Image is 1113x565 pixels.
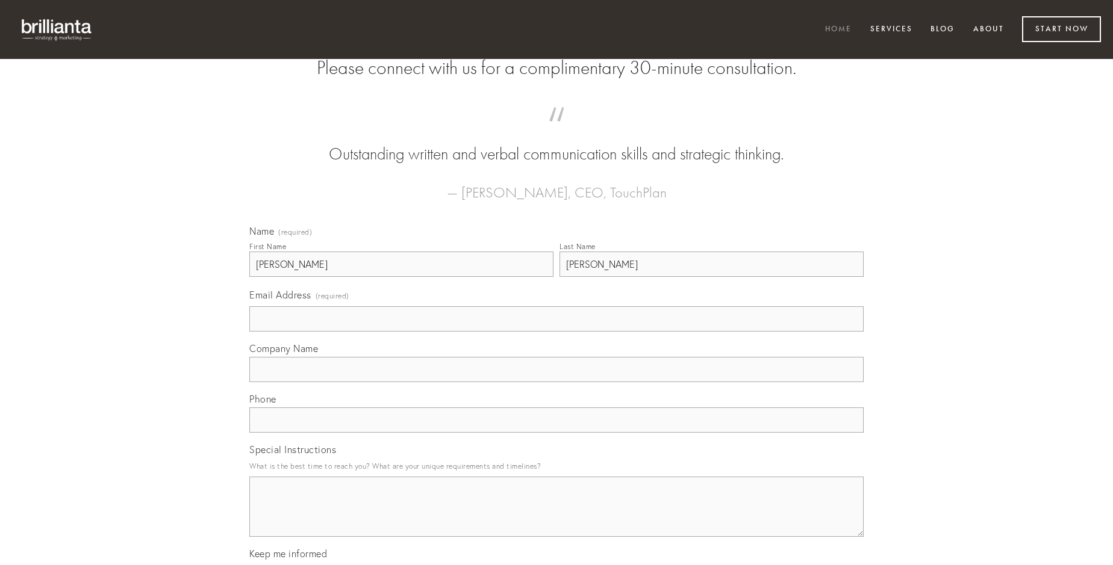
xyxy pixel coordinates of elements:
[817,20,859,40] a: Home
[560,242,596,251] div: Last Name
[923,20,962,40] a: Blog
[249,458,864,474] p: What is the best time to reach you? What are your unique requirements and timelines?
[269,119,844,143] span: “
[249,342,318,354] span: Company Name
[965,20,1012,40] a: About
[249,443,336,455] span: Special Instructions
[249,289,311,301] span: Email Address
[249,57,864,79] h2: Please connect with us for a complimentary 30-minute consultation.
[249,548,327,560] span: Keep me informed
[1022,16,1101,42] a: Start Now
[278,229,312,236] span: (required)
[249,393,276,405] span: Phone
[12,12,102,47] img: brillianta - research, strategy, marketing
[269,166,844,205] figcaption: — [PERSON_NAME], CEO, TouchPlan
[316,288,349,304] span: (required)
[249,225,274,237] span: Name
[862,20,920,40] a: Services
[269,119,844,166] blockquote: Outstanding written and verbal communication skills and strategic thinking.
[249,242,286,251] div: First Name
